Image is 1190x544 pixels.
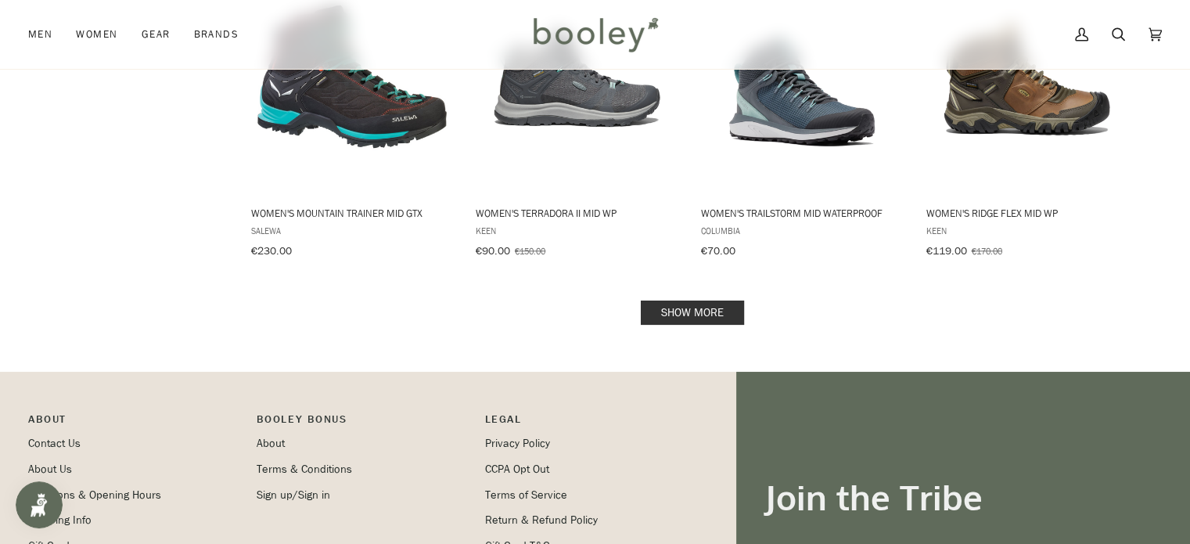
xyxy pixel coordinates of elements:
[485,513,598,528] a: Return & Refund Policy
[28,436,81,451] a: Contact Us
[251,243,292,258] span: €230.00
[527,12,663,57] img: Booley
[926,243,966,258] span: €119.00
[251,224,454,237] span: Salewa
[257,436,285,451] a: About
[476,206,678,220] span: Women's Terradora II Mid WP
[257,488,330,503] a: Sign up/Sign in
[251,206,454,220] span: Women's Mountain Trainer Mid GTX
[76,27,117,42] span: Women
[926,206,1128,220] span: Women's Ridge Flex Mid WP
[257,462,352,477] a: Terms & Conditions
[476,243,510,258] span: €90.00
[28,488,161,503] a: Locations & Opening Hours
[16,481,63,528] iframe: Button to open loyalty program pop-up
[515,244,545,258] span: €150.00
[641,301,744,325] a: Show more
[28,27,52,42] span: Men
[701,206,904,220] span: Women's Trailstorm Mid Waterproof
[764,476,1162,519] h3: Join the Tribe
[485,411,698,435] p: Pipeline_Footer Sub
[257,411,469,435] p: Booley Bonus
[485,488,567,503] a: Terms of Service
[476,224,678,237] span: Keen
[28,462,72,477] a: About Us
[926,224,1128,237] span: Keen
[971,244,1001,258] span: €170.00
[485,436,550,451] a: Privacy Policy
[701,224,904,237] span: Columbia
[251,305,1134,320] div: Pagination
[28,411,241,435] p: Pipeline_Footer Main
[701,243,735,258] span: €70.00
[193,27,239,42] span: Brands
[142,27,171,42] span: Gear
[485,462,549,477] a: CCPA Opt Out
